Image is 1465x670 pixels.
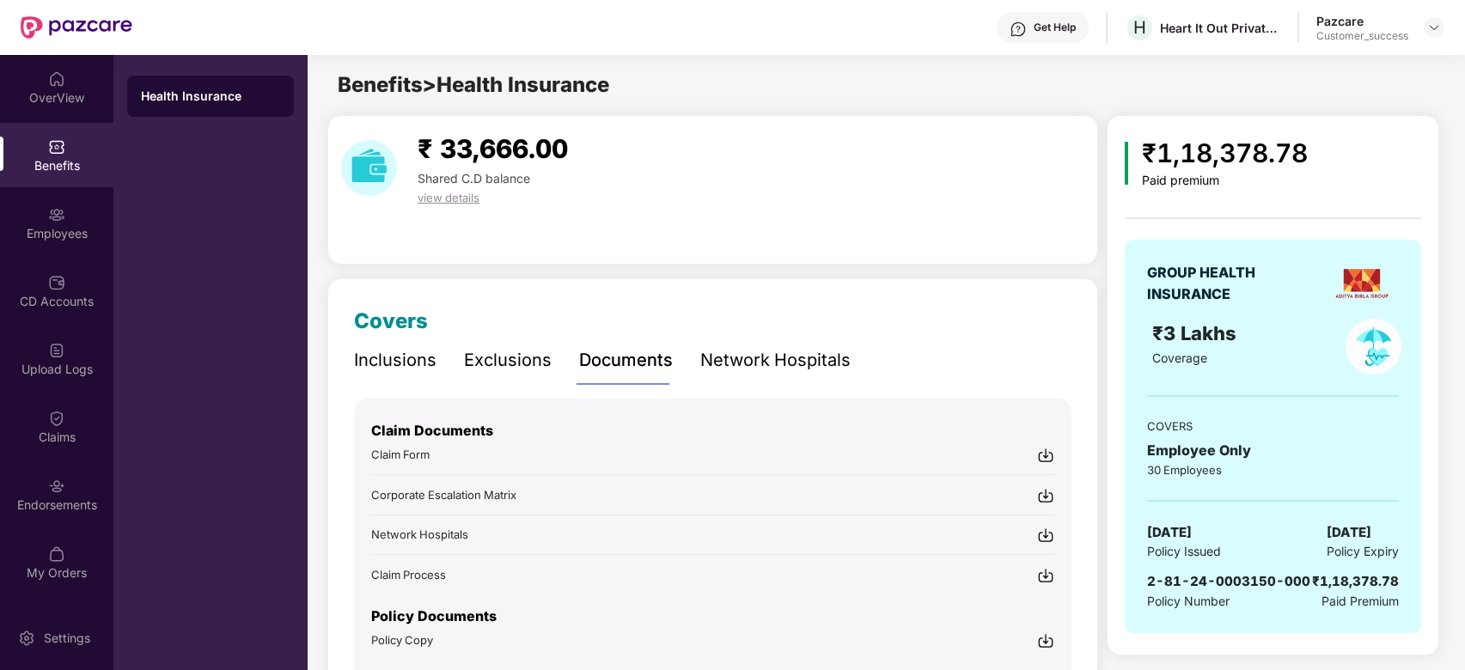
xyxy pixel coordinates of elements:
img: svg+xml;base64,PHN2ZyBpZD0iRW1wbG95ZWVzIiB4bWxucz0iaHR0cDovL3d3dy53My5vcmcvMjAwMC9zdmciIHdpZHRoPS... [48,206,65,223]
img: New Pazcare Logo [21,16,132,39]
div: ₹1,18,378.78 [1142,133,1308,174]
img: policyIcon [1346,319,1401,375]
span: Corporate Escalation Matrix [371,488,516,502]
p: Claim Documents [371,420,1054,442]
div: Exclusions [464,347,552,374]
span: ₹3 Lakhs [1152,322,1242,344]
div: COVERS [1147,417,1399,435]
img: svg+xml;base64,PHN2ZyBpZD0iRW5kb3JzZW1lbnRzIiB4bWxucz0iaHR0cDovL3d3dy53My5vcmcvMjAwMC9zdmciIHdpZH... [48,478,65,495]
img: svg+xml;base64,PHN2ZyBpZD0iQ2xhaW0iIHhtbG5zPSJodHRwOi8vd3d3LnczLm9yZy8yMDAwL3N2ZyIgd2lkdGg9IjIwIi... [48,410,65,427]
img: svg+xml;base64,PHN2ZyBpZD0iVXBsb2FkX0xvZ3MiIGRhdGEtbmFtZT0iVXBsb2FkIExvZ3MiIHhtbG5zPSJodHRwOi8vd3... [48,342,65,359]
div: Settings [39,630,95,647]
img: svg+xml;base64,PHN2ZyBpZD0iQ0RfQWNjb3VudHMiIGRhdGEtbmFtZT0iQ0QgQWNjb3VudHMiIHhtbG5zPSJodHRwOi8vd3... [48,274,65,291]
div: Health Insurance [141,88,280,105]
div: Paid premium [1142,174,1308,188]
div: Inclusions [354,347,436,374]
span: H [1133,17,1146,38]
span: ₹ 33,666.00 [418,133,568,164]
span: Claim Form [371,448,430,461]
img: svg+xml;base64,PHN2ZyBpZD0iRG93bmxvYWQtMjR4MjQiIHhtbG5zPSJodHRwOi8vd3d3LnczLm9yZy8yMDAwL3N2ZyIgd2... [1037,567,1054,584]
span: 2-81-24-0003150-000 [1147,573,1310,589]
img: svg+xml;base64,PHN2ZyBpZD0iU2V0dGluZy0yMHgyMCIgeG1sbnM9Imh0dHA6Ly93d3cudzMub3JnLzIwMDAvc3ZnIiB3aW... [18,630,35,647]
span: Benefits > Health Insurance [338,72,609,97]
img: svg+xml;base64,PHN2ZyBpZD0iRG93bmxvYWQtMjR4MjQiIHhtbG5zPSJodHRwOi8vd3d3LnczLm9yZy8yMDAwL3N2ZyIgd2... [1037,487,1054,504]
img: svg+xml;base64,PHN2ZyBpZD0iTXlfT3JkZXJzIiBkYXRhLW5hbWU9Ik15IE9yZGVycyIgeG1sbnM9Imh0dHA6Ly93d3cudz... [48,545,65,563]
img: svg+xml;base64,PHN2ZyBpZD0iRG93bmxvYWQtMjR4MjQiIHhtbG5zPSJodHRwOi8vd3d3LnczLm9yZy8yMDAwL3N2ZyIgd2... [1037,527,1054,544]
img: svg+xml;base64,PHN2ZyBpZD0iSGVscC0zMngzMiIgeG1sbnM9Imh0dHA6Ly93d3cudzMub3JnLzIwMDAvc3ZnIiB3aWR0aD... [1010,21,1027,38]
div: Network Hospitals [700,347,851,374]
span: Policy Copy [371,633,433,647]
div: ₹1,18,378.78 [1312,571,1399,592]
span: Covers [354,308,428,333]
div: Get Help [1034,21,1076,34]
span: Policy Issued [1147,542,1221,561]
span: Coverage [1152,350,1207,365]
div: Pazcare [1316,13,1408,29]
span: Claim Process [371,568,446,582]
img: icon [1125,142,1129,185]
span: [DATE] [1327,522,1371,543]
div: Heart It Out Private Limited [1160,20,1280,36]
div: GROUP HEALTH INSURANCE [1147,262,1297,305]
span: Shared C.D balance [418,171,530,186]
img: svg+xml;base64,PHN2ZyBpZD0iSG9tZSIgeG1sbnM9Imh0dHA6Ly93d3cudzMub3JnLzIwMDAvc3ZnIiB3aWR0aD0iMjAiIG... [48,70,65,88]
div: Customer_success [1316,29,1408,43]
img: svg+xml;base64,PHN2ZyBpZD0iRG93bmxvYWQtMjR4MjQiIHhtbG5zPSJodHRwOi8vd3d3LnczLm9yZy8yMDAwL3N2ZyIgd2... [1037,447,1054,464]
img: svg+xml;base64,PHN2ZyBpZD0iRHJvcGRvd24tMzJ4MzIiIHhtbG5zPSJodHRwOi8vd3d3LnczLm9yZy8yMDAwL3N2ZyIgd2... [1427,21,1441,34]
div: 30 Employees [1147,461,1399,478]
img: svg+xml;base64,PHN2ZyBpZD0iQmVuZWZpdHMiIHhtbG5zPSJodHRwOi8vd3d3LnczLm9yZy8yMDAwL3N2ZyIgd2lkdGg9Ij... [48,138,65,155]
span: [DATE] [1147,522,1192,543]
span: Policy Expiry [1327,542,1399,561]
div: Documents [579,347,673,374]
span: Paid Premium [1322,592,1399,611]
img: svg+xml;base64,PHN2ZyBpZD0iRG93bmxvYWQtMjR4MjQiIHhtbG5zPSJodHRwOi8vd3d3LnczLm9yZy8yMDAwL3N2ZyIgd2... [1037,632,1054,649]
span: view details [418,191,479,204]
img: download [341,140,397,196]
span: Network Hospitals [371,527,468,541]
div: Employee Only [1147,440,1399,461]
span: Policy Number [1147,594,1230,608]
p: Policy Documents [371,606,1054,627]
img: insurerLogo [1332,253,1392,314]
